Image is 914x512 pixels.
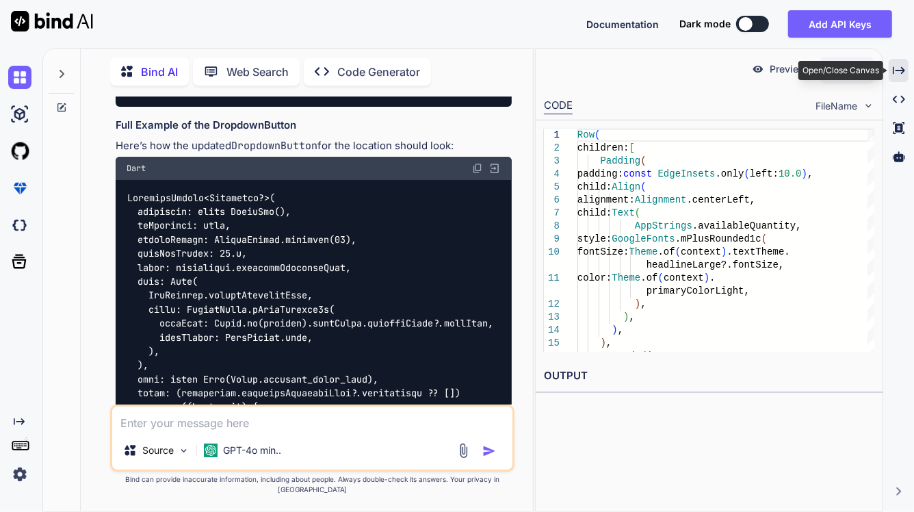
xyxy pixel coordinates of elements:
[544,246,560,259] div: 10
[586,18,659,30] span: Documentation
[752,63,764,75] img: preview
[127,163,146,174] span: Dart
[116,138,512,154] p: Here’s how the updated for the location should look:
[606,337,612,348] span: ,
[798,61,883,80] div: Open/Close Canvas
[657,168,715,179] span: EdgeInsets
[788,10,892,38] button: Add API Keys
[704,272,709,283] span: )
[727,246,789,257] span: .textTheme.
[779,168,802,179] span: 10.0
[801,168,807,179] span: )
[577,168,623,179] span: padding:
[635,298,640,309] span: )
[612,233,675,244] span: GoogleFonts
[635,194,687,205] span: Alignment
[544,168,560,181] div: 4
[8,103,31,126] img: ai-studio
[709,272,715,283] span: .
[544,207,560,220] div: 7
[8,177,31,200] img: premium
[635,220,692,231] span: AppStrings
[629,246,657,257] span: Theme
[612,181,640,192] span: Align
[600,337,605,348] span: )
[623,311,629,322] span: )
[544,155,560,168] div: 3
[635,207,640,218] span: (
[681,246,721,257] span: context
[577,233,612,244] span: style:
[141,64,178,80] p: Bind AI
[456,443,471,459] img: attachment
[657,246,675,257] span: .of
[544,129,560,142] div: 1
[544,194,560,207] div: 6
[623,168,652,179] span: const
[692,220,802,231] span: .availableQuantity,
[544,272,560,285] div: 11
[640,272,657,283] span: .of
[544,233,560,246] div: 9
[721,246,727,257] span: )
[544,142,560,155] div: 2
[544,298,560,311] div: 12
[8,66,31,89] img: chat
[744,168,749,179] span: (
[750,168,779,179] span: left:
[612,272,640,283] span: Theme
[544,350,560,363] div: 16
[544,98,573,114] div: CODE
[11,11,93,31] img: Bind AI
[472,163,483,174] img: copy
[8,214,31,237] img: darkCloudIdeIcon
[686,194,755,205] span: .centerLeft,
[600,350,646,361] span: Expanded
[657,272,663,283] span: (
[600,155,640,166] span: Padding
[675,246,681,257] span: (
[226,64,289,80] p: Web Search
[8,140,31,163] img: githubLight
[577,272,612,283] span: color:
[647,285,750,296] span: primaryColorLight,
[675,233,761,244] span: .mPlusRounded1c
[544,324,560,337] div: 14
[8,463,31,486] img: settings
[863,100,874,112] img: chevron down
[577,129,595,140] span: Row
[536,360,883,392] h2: OUTPUT
[715,168,744,179] span: .only
[488,162,501,175] img: Open in Browser
[640,181,646,192] span: (
[612,324,617,335] span: )
[612,207,635,218] span: Text
[647,350,652,361] span: (
[595,129,600,140] span: (
[664,272,704,283] span: context
[178,445,190,457] img: Pick Models
[337,64,420,80] p: Code Generator
[577,207,612,218] span: child:
[223,444,281,457] p: GPT-4o min..
[577,246,629,257] span: fontSize:
[544,220,560,233] div: 8
[231,139,317,153] code: DropdownButton
[577,142,629,153] span: children:
[679,17,731,31] span: Dark mode
[110,474,514,495] p: Bind can provide inaccurate information, including about people. Always double-check its answers....
[577,181,612,192] span: child:
[586,17,659,31] button: Documentation
[544,181,560,194] div: 5
[544,311,560,324] div: 13
[629,311,634,322] span: ,
[204,444,218,457] img: GPT-4o mini
[116,118,512,133] h3: Full Example of the DropdownButton
[544,337,560,350] div: 15
[629,142,634,153] span: [
[815,99,857,113] span: FileName
[577,194,635,205] span: alignment:
[770,62,807,76] p: Preview
[761,233,767,244] span: (
[640,155,646,166] span: (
